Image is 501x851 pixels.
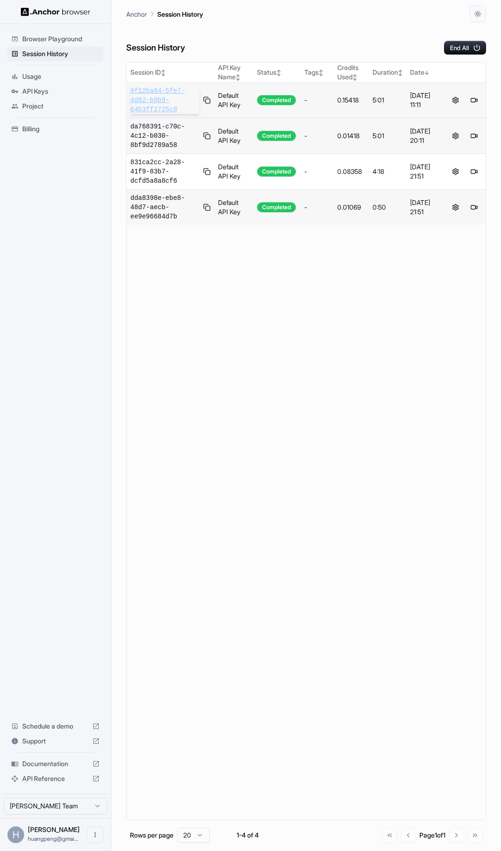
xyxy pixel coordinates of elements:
[130,193,199,221] span: dda8398e-ebe8-48d7-aecb-ee9e96684d7b
[337,131,365,141] div: 0.01418
[130,831,173,840] p: Rows per page
[7,756,103,771] div: Documentation
[21,7,90,16] img: Anchor Logo
[214,190,253,225] td: Default API Key
[28,835,78,842] span: huangpeng@gmail.com
[257,166,296,177] div: Completed
[7,69,103,84] div: Usage
[161,69,166,76] span: ↕
[424,69,429,76] span: ↓
[7,84,103,99] div: API Keys
[214,83,253,118] td: Default API Key
[373,68,403,77] div: Duration
[257,95,296,105] div: Completed
[22,722,89,731] span: Schedule a demo
[410,91,440,109] div: [DATE] 11:11
[126,41,185,55] h6: Session History
[337,203,365,212] div: 0.01069
[398,69,403,76] span: ↕
[419,831,445,840] div: Page 1 of 1
[7,99,103,114] div: Project
[304,167,330,176] div: -
[257,68,297,77] div: Status
[22,759,89,768] span: Documentation
[22,124,100,134] span: Billing
[22,736,89,746] span: Support
[126,9,147,19] p: Anchor
[7,771,103,786] div: API Reference
[373,131,403,141] div: 5:01
[373,167,403,176] div: 4:18
[130,122,199,150] span: da768391-c70c-4c12-b030-8bf9d2789a58
[157,9,203,19] p: Session History
[337,63,365,82] div: Credits Used
[87,826,103,843] button: Open menu
[130,158,199,186] span: 831ca2cc-2a28-41f9-83b7-dcfd5a8a8cf6
[337,167,365,176] div: 0.08358
[353,74,357,81] span: ↕
[236,74,240,81] span: ↕
[22,102,100,111] span: Project
[337,96,365,105] div: 0.15418
[7,46,103,61] div: Session History
[373,203,403,212] div: 0:50
[7,32,103,46] div: Browser Playground
[373,96,403,105] div: 5:01
[22,34,100,44] span: Browser Playground
[130,68,211,77] div: Session ID
[304,68,330,77] div: Tags
[7,122,103,136] div: Billing
[7,719,103,734] div: Schedule a demo
[214,118,253,154] td: Default API Key
[7,734,103,749] div: Support
[444,41,486,55] button: End All
[22,87,100,96] span: API Keys
[22,49,100,58] span: Session History
[22,72,100,81] span: Usage
[218,63,249,82] div: API Key Name
[304,131,330,141] div: -
[22,774,89,783] span: API Reference
[276,69,281,76] span: ↕
[257,131,296,141] div: Completed
[257,202,296,212] div: Completed
[225,831,271,840] div: 1-4 of 4
[410,127,440,145] div: [DATE] 20:11
[304,203,330,212] div: -
[319,69,323,76] span: ↕
[410,68,440,77] div: Date
[130,86,199,114] span: 9f12ba84-5fe7-4d82-b9b9-64b3ff2725c0
[28,825,80,833] span: Huang Peng
[304,96,330,105] div: -
[410,162,440,181] div: [DATE] 21:51
[214,154,253,190] td: Default API Key
[7,826,24,843] div: H
[126,9,203,19] nav: breadcrumb
[410,198,440,217] div: [DATE] 21:51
